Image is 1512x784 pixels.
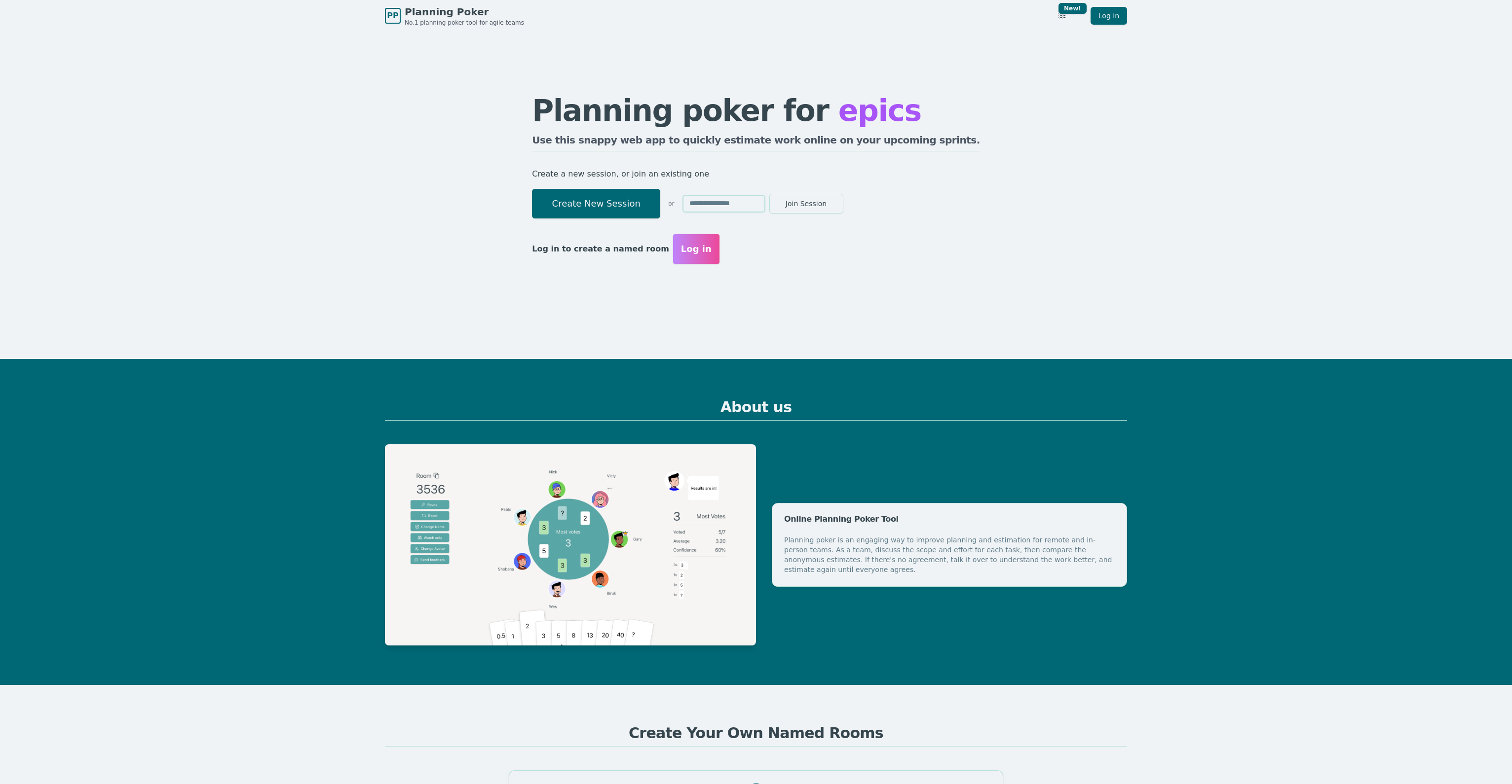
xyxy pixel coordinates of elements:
[385,444,756,645] img: Planning Poker example session
[532,96,980,125] h1: Planning poker for
[532,189,660,218] button: Create New Session
[385,398,1127,421] h2: About us
[668,200,674,208] span: or
[385,5,524,27] a: PPPlanning PokerNo.1 planning poker tool for agile teams
[681,242,712,256] span: Log in
[387,10,398,22] span: PP
[385,724,1127,747] h2: Create Your Own Named Rooms
[1058,3,1087,14] div: New!
[405,19,524,27] span: No.1 planning poker tool for agile teams
[532,167,980,181] p: Create a new session, or join an existing one
[532,133,980,151] h2: Use this snappy web app to quickly estimate work online on your upcoming sprints.
[769,194,843,214] button: Join Session
[1091,7,1127,25] a: Log in
[673,234,719,264] button: Log in
[784,515,1115,523] div: Online Planning Poker Tool
[532,242,669,256] p: Log in to create a named room
[405,5,524,19] span: Planning Poker
[784,535,1115,574] div: Planning poker is an engaging way to improve planning and estimation for remote and in-person tea...
[1053,7,1071,25] button: New!
[838,93,921,128] span: epics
